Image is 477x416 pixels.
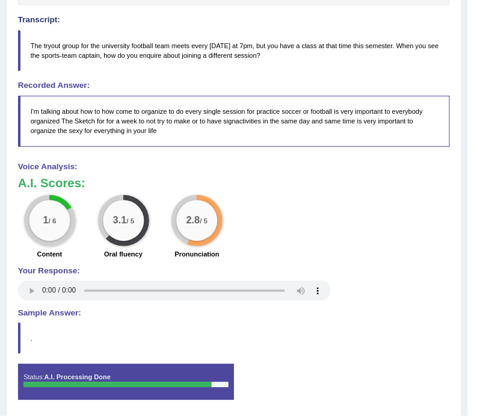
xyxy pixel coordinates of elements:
small: / 6 [49,218,57,226]
label: Content [37,249,63,259]
big: 1 [43,216,49,226]
small: / 5 [126,218,134,226]
b: A.I. Scores: [18,176,85,190]
strong: A.I. Processing Done [45,374,111,381]
h4: Your Response: [18,267,451,276]
blockquote: The tryout group for the university football team meets every [DATE] at 7pm, but you have a class... [18,30,451,71]
div: Status: [18,364,234,400]
blockquote: I'm talking about how to how come to organize to do every single session for practice soccer or f... [18,96,451,147]
big: 3.1 [112,216,126,226]
big: 2.8 [186,216,200,226]
small: / 5 [200,218,208,226]
label: Oral fluency [104,249,143,259]
h4: Voice Analysis: [18,163,451,172]
h4: Recorded Answer: [18,81,451,90]
h4: Sample Answer: [18,309,451,318]
blockquote: . [18,323,451,354]
label: Pronunciation [175,249,220,259]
